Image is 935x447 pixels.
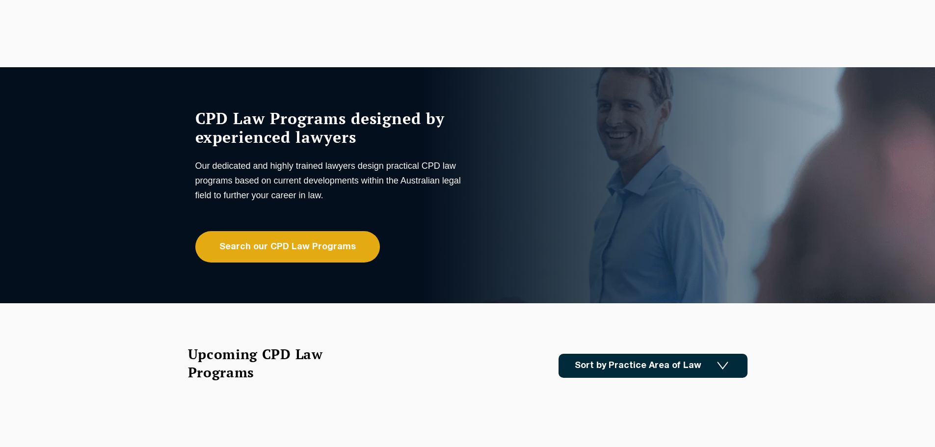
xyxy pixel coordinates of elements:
[195,109,465,146] h1: CPD Law Programs designed by experienced lawyers
[559,354,748,378] a: Sort by Practice Area of Law
[195,231,380,263] a: Search our CPD Law Programs
[195,158,465,203] p: Our dedicated and highly trained lawyers design practical CPD law programs based on current devel...
[188,345,347,381] h2: Upcoming CPD Law Programs
[717,362,728,370] img: Icon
